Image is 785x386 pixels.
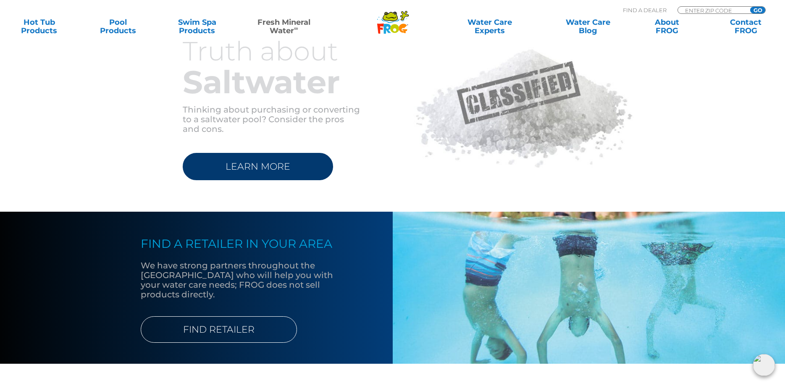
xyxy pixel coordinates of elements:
[750,7,765,13] input: GO
[753,354,775,376] img: openIcon
[183,65,361,99] h2: Saltwater
[294,25,298,32] sup: ∞
[141,237,351,250] h4: FIND A RETAILER IN YOUR AREA
[684,7,741,14] input: Zip Code Form
[636,18,698,35] a: AboutFROG
[245,18,322,35] a: Fresh MineralWater∞
[414,47,634,170] img: classified-salt
[715,18,777,35] a: ContactFROG
[557,18,618,35] a: Water CareBlog
[623,6,667,14] p: Find A Dealer
[141,316,297,343] a: FIND RETAILER
[183,105,361,134] p: Thinking about purchasing or converting to a saltwater pool? Consider the pros and cons.
[8,18,70,35] a: Hot TubProducts
[166,18,228,35] a: Swim SpaProducts
[183,37,361,65] h3: Truth about
[141,261,351,299] p: We have strong partners throughout the [GEOGRAPHIC_DATA] who will help you with your water care n...
[183,153,333,180] a: LEARN MORE
[87,18,149,35] a: PoolProducts
[440,18,540,35] a: Water CareExperts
